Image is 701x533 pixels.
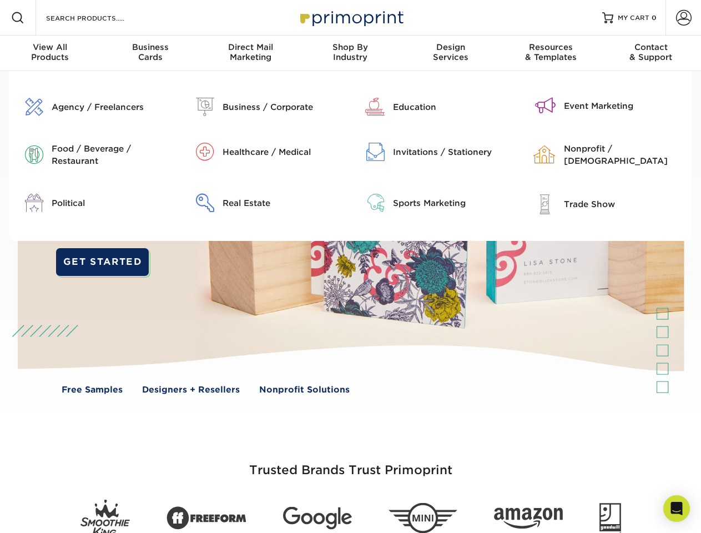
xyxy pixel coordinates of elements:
[618,13,649,23] span: MY CART
[652,14,657,22] span: 0
[601,36,701,71] a: Contact& Support
[601,42,701,52] span: Contact
[401,36,501,71] a: DesignServices
[3,499,94,529] iframe: Google Customer Reviews
[100,42,200,62] div: Cards
[200,42,300,62] div: Marketing
[45,11,153,24] input: SEARCH PRODUCTS.....
[300,36,400,71] a: Shop ByIndustry
[599,503,621,533] img: Goodwill
[401,42,501,62] div: Services
[501,42,601,52] span: Resources
[663,495,690,522] div: Open Intercom Messenger
[295,6,406,29] img: Primoprint
[494,508,563,529] img: Amazon
[200,42,300,52] span: Direct Mail
[501,42,601,62] div: & Templates
[200,36,300,71] a: Direct MailMarketing
[401,42,501,52] span: Design
[100,42,200,52] span: Business
[300,42,400,52] span: Shop By
[100,36,200,71] a: BusinessCards
[501,36,601,71] a: Resources& Templates
[601,42,701,62] div: & Support
[300,42,400,62] div: Industry
[283,507,352,530] img: Google
[26,436,675,491] h3: Trusted Brands Trust Primoprint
